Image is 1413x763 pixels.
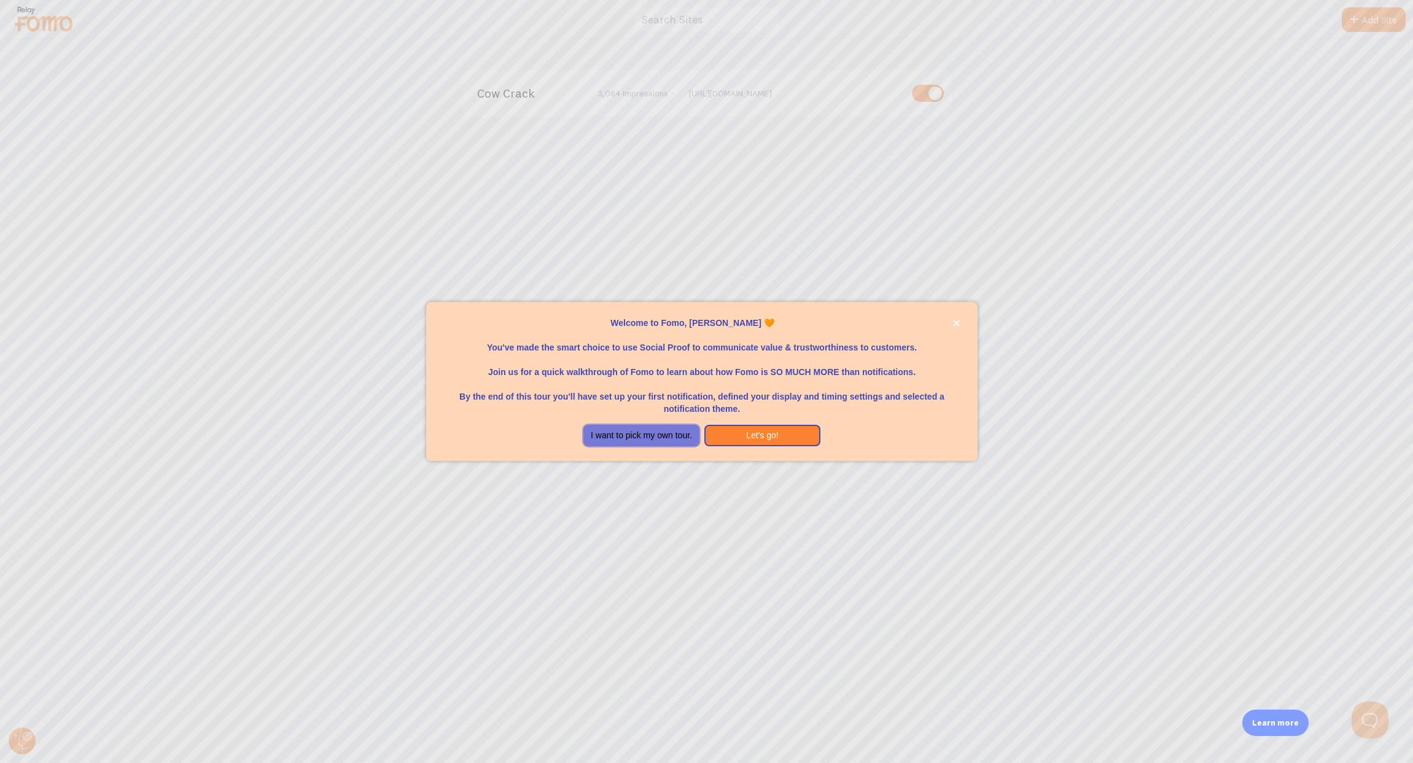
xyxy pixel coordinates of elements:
[441,329,963,354] p: You've made the smart choice to use Social Proof to communicate value & trustworthiness to custom...
[426,302,978,462] div: Welcome to Fomo, Paul Hanna 🧡You&amp;#39;ve made the smart choice to use Social Proof to communic...
[950,317,963,330] button: close,
[1252,717,1299,729] p: Learn more
[441,378,963,415] p: By the end of this tour you'll have set up your first notification, defined your display and timi...
[583,425,699,447] button: I want to pick my own tour.
[1242,710,1309,736] div: Learn more
[441,354,963,378] p: Join us for a quick walkthrough of Fomo to learn about how Fomo is SO MUCH MORE than notifications.
[704,425,820,447] button: Let's go!
[441,317,963,329] p: Welcome to Fomo, [PERSON_NAME] 🧡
